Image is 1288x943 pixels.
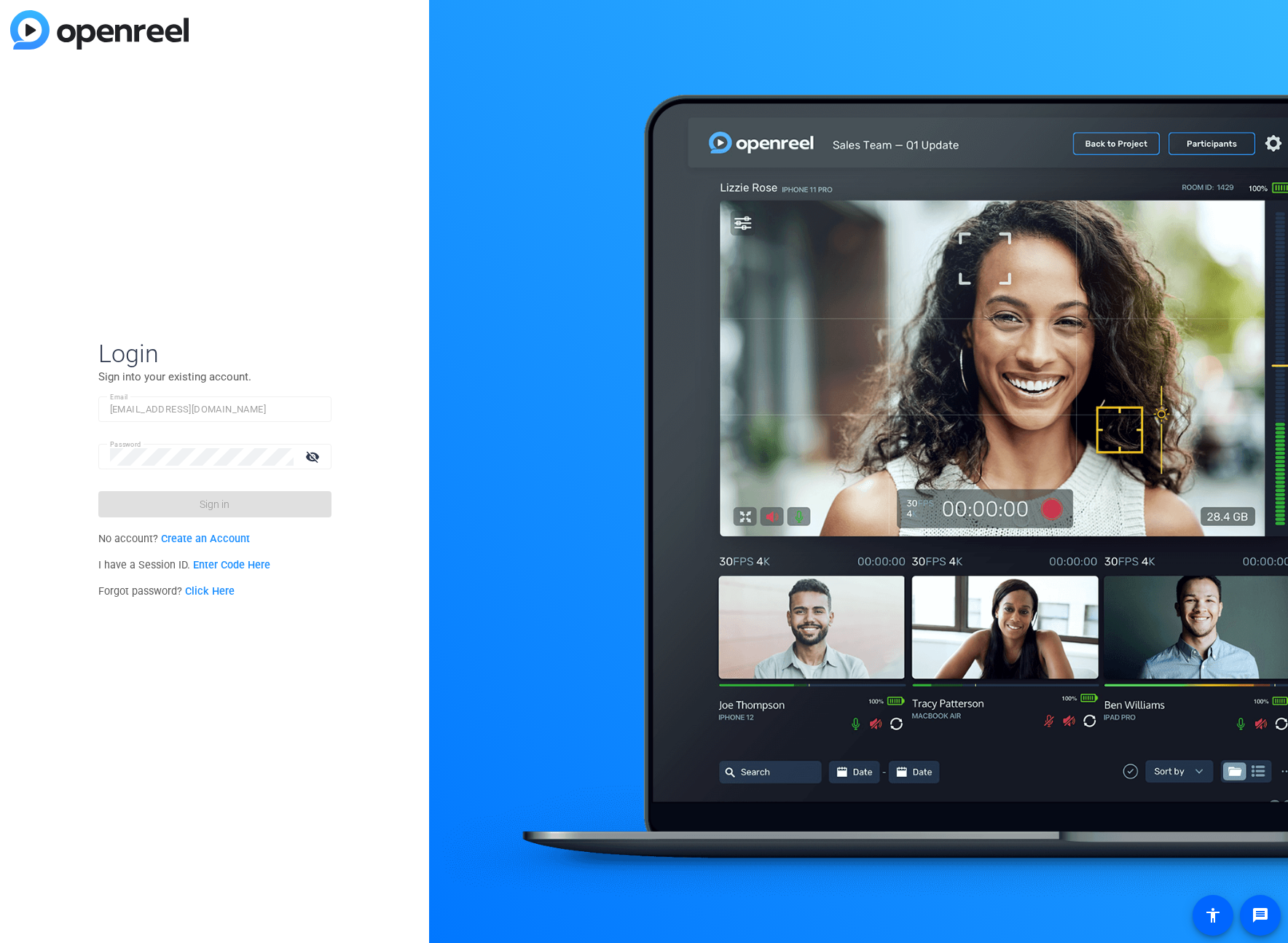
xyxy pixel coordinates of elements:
a: Enter Code Here [193,559,270,571]
input: Enter Email Address [110,401,320,418]
a: Create an Account [161,533,250,545]
mat-label: Password [110,440,141,448]
span: Forgot password? [98,585,235,598]
img: blue-gradient.svg [10,10,189,50]
mat-icon: visibility_off [297,446,331,467]
span: I have a Session ID. [98,559,271,571]
p: Sign into your existing account. [98,369,331,385]
span: No account? [98,533,251,545]
a: Click Here [185,585,235,598]
span: Login [98,338,331,369]
mat-icon: message [1252,907,1269,924]
mat-icon: accessibility [1204,907,1222,924]
mat-label: Email [110,393,128,401]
